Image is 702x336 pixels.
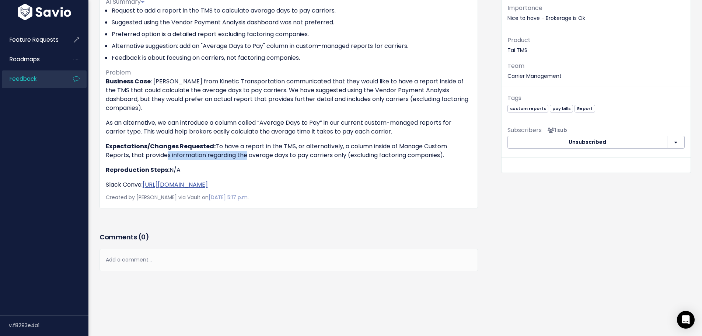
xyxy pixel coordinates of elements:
strong: Business Case [106,77,151,86]
span: Report [574,105,595,112]
a: Report [574,104,595,112]
span: pay bills [550,105,573,112]
span: Product [507,36,531,44]
a: Feature Requests [2,31,61,48]
a: [URL][DOMAIN_NAME] [143,180,208,189]
p: To have a report in the TMS, or alternatively, a column inside of Manage Custom Reports, that pro... [106,142,472,160]
a: pay bills [550,104,573,112]
a: custom reports [507,104,548,112]
div: v.f8293e4a1 [9,316,88,335]
img: logo-white.9d6f32f41409.svg [16,4,73,20]
span: custom reports [507,105,548,112]
span: Tags [507,94,521,102]
a: Roadmaps [2,51,61,68]
span: <p><strong>Subscribers</strong><br><br> - Ashley Melgarejo<br> </p> [545,127,567,134]
li: Preferred option is a detailed report excluding factoring companies. [112,30,472,39]
li: Alternative suggestion: add an "Average Days to Pay" column in custom-managed reports for carriers. [112,42,472,51]
div: Open Intercom Messenger [677,311,695,329]
span: Team [507,62,524,70]
span: Feature Requests [10,36,59,44]
p: Slack Convo: [106,180,472,189]
div: Add a comment... [99,249,478,271]
a: [DATE] 5:17 p.m. [209,194,249,201]
button: Unsubscribed [507,136,667,149]
p: Carrier Management [507,61,685,81]
p: : [PERSON_NAME] from Kinetic Transportation communicated that they would like to have a report in... [106,77,472,112]
span: Subscribers [507,126,542,134]
p: N/A [106,166,472,174]
span: Feedback [10,75,36,83]
h3: Comments ( ) [99,232,478,242]
span: Created by [PERSON_NAME] via Vault on [106,194,249,201]
strong: Reproduction Steps: [106,166,170,174]
span: 0 [141,232,146,242]
strong: Expectations/Changes Requested: [106,142,216,150]
p: As an alternative, we can introduce a column called “Average Days to Pay” in our current custom-m... [106,118,472,136]
li: Feedback is about focusing on carriers, not factoring companies. [112,53,472,62]
span: Roadmaps [10,55,40,63]
li: Suggested using the Vendor Payment Analysis dashboard was not preferred. [112,18,472,27]
span: Problem [106,68,131,77]
p: Nice to have - Brokerage is Ok [507,3,685,23]
p: Tai TMS [507,35,685,55]
a: Feedback [2,70,61,87]
span: Importance [507,4,542,12]
li: Request to add a report in the TMS to calculate average days to pay carriers. [112,6,472,15]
